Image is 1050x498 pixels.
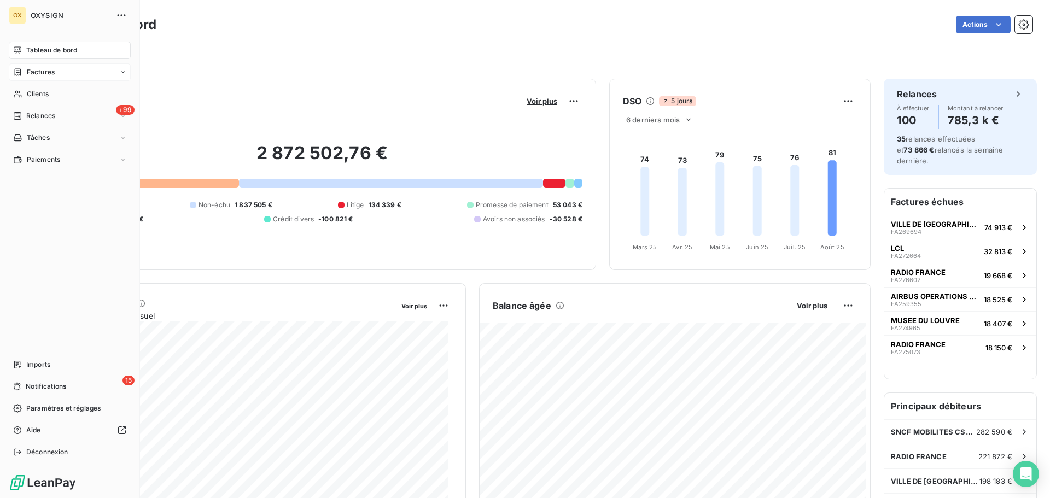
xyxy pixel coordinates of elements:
[984,319,1012,328] span: 18 407 €
[9,129,131,147] a: Tâches
[62,142,582,175] h2: 2 872 502,76 €
[948,105,1004,112] span: Montant à relancer
[784,243,806,251] tspan: Juil. 25
[891,301,921,307] span: FA259355
[897,105,930,112] span: À effectuer
[398,301,430,310] button: Voir plus
[116,105,135,115] span: +99
[948,112,1004,129] h4: 785,3 k €
[122,376,135,385] span: 15
[985,343,1012,352] span: 18 150 €
[26,403,101,413] span: Paramètres et réglages
[897,134,906,143] span: 35
[26,382,66,391] span: Notifications
[1013,461,1039,487] div: Open Intercom Messenger
[891,229,921,235] span: FA269694
[891,340,946,349] span: RADIO FRANCE
[199,200,230,210] span: Non-échu
[891,477,979,485] span: VILLE DE [GEOGRAPHIC_DATA]
[9,474,77,491] img: Logo LeanPay
[9,356,131,373] a: Imports
[9,7,26,24] div: OX
[891,253,921,259] span: FA272664
[891,268,946,277] span: RADIO FRANCE
[884,239,1036,263] button: LCLFA27266432 813 €
[27,89,49,99] span: Clients
[884,189,1036,215] h6: Factures échues
[369,200,401,210] span: 134 339 €
[794,301,831,310] button: Voir plus
[26,360,50,370] span: Imports
[820,243,844,251] tspan: Août 25
[318,214,353,224] span: -100 821 €
[26,45,77,55] span: Tableau de bord
[26,447,68,457] span: Déconnexion
[884,287,1036,311] button: AIRBUS OPERATIONS GMBHFA25935518 525 €
[956,16,1011,33] button: Actions
[903,145,934,154] span: 73 866 €
[26,111,55,121] span: Relances
[62,310,394,321] span: Chiffre d'affaires mensuel
[891,325,920,331] span: FA274965
[347,200,364,210] span: Litige
[746,243,768,251] tspan: Juin 25
[672,243,692,251] tspan: Avr. 25
[884,335,1036,359] button: RADIO FRANCEFA27507318 150 €
[891,316,960,325] span: MUSEE DU LOUVRE
[9,107,131,125] a: +99Relances
[984,247,1012,256] span: 32 813 €
[9,151,131,168] a: Paiements
[891,244,904,253] span: LCL
[659,96,696,106] span: 5 jours
[884,263,1036,287] button: RADIO FRANCEFA27660219 668 €
[884,311,1036,335] button: MUSEE DU LOUVREFA27496518 407 €
[31,11,109,20] span: OXYSIGN
[493,299,551,312] h6: Balance âgée
[897,134,1003,165] span: relances effectuées et relancés la semaine dernière.
[9,63,131,81] a: Factures
[523,96,561,106] button: Voir plus
[984,271,1012,280] span: 19 668 €
[527,97,557,106] span: Voir plus
[891,292,979,301] span: AIRBUS OPERATIONS GMBH
[891,220,980,229] span: VILLE DE [GEOGRAPHIC_DATA]
[891,349,920,355] span: FA275073
[27,155,60,165] span: Paiements
[897,87,937,101] h6: Relances
[9,400,131,417] a: Paramètres et réglages
[884,215,1036,239] button: VILLE DE [GEOGRAPHIC_DATA]FA26969474 913 €
[979,477,1012,485] span: 198 183 €
[710,243,730,251] tspan: Mai 25
[984,295,1012,304] span: 18 525 €
[401,302,427,310] span: Voir plus
[891,452,947,461] span: RADIO FRANCE
[273,214,314,224] span: Crédit divers
[891,427,976,436] span: SNCF MOBILITES CSP CFO
[797,301,827,310] span: Voir plus
[897,112,930,129] h4: 100
[976,427,1012,436] span: 282 590 €
[626,115,680,124] span: 6 derniers mois
[476,200,549,210] span: Promesse de paiement
[9,42,131,59] a: Tableau de bord
[984,223,1012,232] span: 74 913 €
[623,95,641,108] h6: DSO
[884,393,1036,419] h6: Principaux débiteurs
[978,452,1012,461] span: 221 872 €
[633,243,657,251] tspan: Mars 25
[891,277,921,283] span: FA276602
[9,421,131,439] a: Aide
[553,200,582,210] span: 53 043 €
[483,214,545,224] span: Avoirs non associés
[9,85,131,103] a: Clients
[27,67,55,77] span: Factures
[235,200,272,210] span: 1 837 505 €
[26,425,41,435] span: Aide
[27,133,50,143] span: Tâches
[550,214,582,224] span: -30 528 €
